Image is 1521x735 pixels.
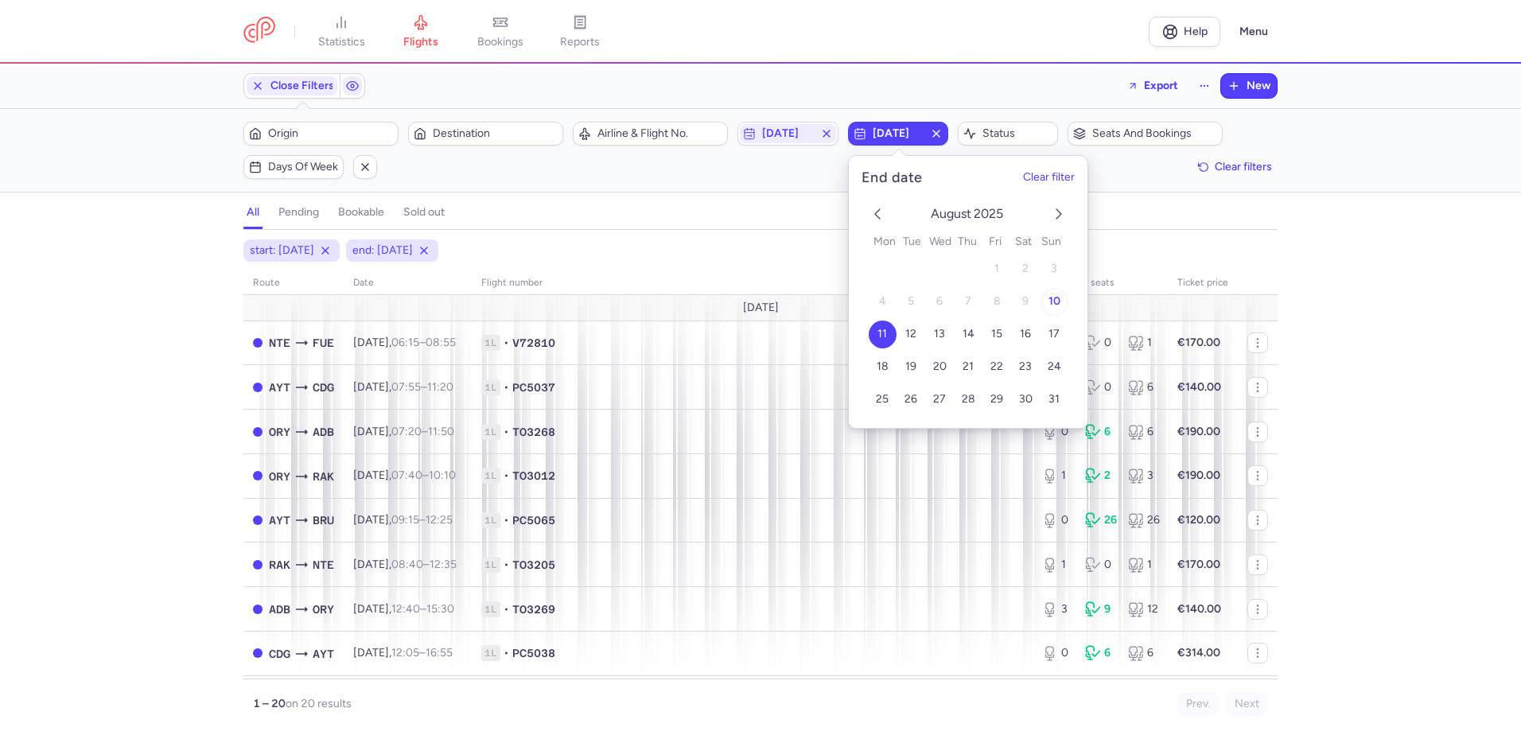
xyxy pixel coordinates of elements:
strong: €314.00 [1177,646,1220,659]
div: 0 [1085,557,1115,573]
span: 29 [990,393,1003,406]
button: 31 [1040,386,1068,414]
span: 15 [991,328,1002,341]
span: Close Filters [270,80,334,92]
button: 12 [897,321,924,348]
button: 8 [982,288,1010,316]
button: Next [1226,692,1268,716]
time: 10:10 [429,469,456,482]
button: [DATE] [737,122,838,146]
time: 08:55 [426,336,456,349]
button: 2 [1011,255,1039,283]
span: ORY [269,468,290,485]
button: Prev. [1177,692,1220,716]
span: reports [560,35,600,49]
span: PC5037 [512,379,555,395]
span: 16 [1020,328,1031,341]
span: PC5065 [512,512,555,528]
h5: End date [862,169,923,187]
a: bookings [461,14,540,49]
button: Destination [408,122,563,146]
time: 12:05 [391,646,419,659]
span: • [504,512,509,528]
div: 6 [1128,379,1158,395]
span: Status [982,127,1052,140]
button: 13 [925,321,953,348]
th: date [344,271,472,295]
span: AYT [269,511,290,529]
span: TO3205 [512,557,555,573]
strong: €140.00 [1177,380,1221,394]
div: 0 [1042,645,1072,661]
span: 14 [962,328,974,341]
button: 14 [954,321,982,348]
span: AYT [313,645,334,663]
span: 11 [877,328,887,341]
button: Export [1117,73,1188,99]
button: 11 [868,321,896,348]
button: 29 [982,386,1010,414]
span: [DATE] [743,301,779,314]
span: – [391,469,456,482]
th: Flight number [472,271,1033,295]
span: ADB [269,601,290,618]
th: Ticket price [1168,271,1238,295]
span: V72810 [512,335,555,351]
span: start: [DATE] [250,243,314,259]
div: 3 [1128,468,1158,484]
span: 21 [963,360,974,374]
span: TO3268 [512,424,555,440]
strong: €170.00 [1177,336,1220,349]
span: [DATE], [353,469,456,482]
th: route [243,271,344,295]
button: 23 [1011,353,1039,381]
span: 1L [481,645,500,661]
span: 8 [993,295,1000,309]
span: – [391,513,453,527]
span: RAK [269,556,290,574]
span: AYT [269,379,290,396]
time: 09:15 [391,513,419,527]
span: flights [403,35,438,49]
button: 9 [1011,288,1039,316]
button: 4 [868,288,896,316]
span: ORY [313,601,334,618]
span: – [391,336,456,349]
button: Status [958,122,1058,146]
button: 26 [897,386,924,414]
span: NTE [269,334,290,352]
div: 12 [1128,601,1158,617]
strong: €120.00 [1177,513,1220,527]
time: 12:40 [391,602,420,616]
span: bookings [477,35,523,49]
span: 30 [1018,393,1032,406]
span: New [1247,80,1270,92]
button: Origin [243,122,399,146]
strong: €170.00 [1177,558,1220,571]
span: Seats and bookings [1092,127,1217,140]
th: number of seats [1033,271,1168,295]
span: • [504,379,509,395]
span: 3 [1051,262,1057,276]
span: 2025 [974,206,1006,221]
button: 24 [1040,353,1068,381]
span: Help [1184,25,1208,37]
span: 26 [904,393,917,406]
span: 1L [481,379,500,395]
span: [DATE], [353,380,453,394]
span: Export [1144,80,1178,91]
span: • [504,335,509,351]
button: 15 [982,321,1010,348]
button: Clear filters [1192,155,1278,179]
span: 1L [481,335,500,351]
span: – [391,558,457,571]
button: 25 [868,386,896,414]
button: 22 [982,353,1010,381]
button: Seats and bookings [1068,122,1223,146]
span: [DATE], [353,513,453,527]
button: 21 [954,353,982,381]
span: RAK [313,468,334,485]
span: NTE [313,556,334,574]
a: flights [381,14,461,49]
span: CDG [269,645,290,663]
